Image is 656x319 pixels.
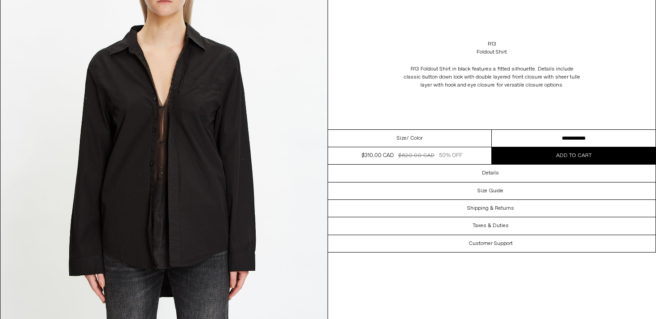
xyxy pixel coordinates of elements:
[361,152,394,160] div: $310.00 CAD
[469,240,513,247] h3: Customer Support
[467,205,514,211] h3: Shipping & Returns
[477,48,507,56] div: Foldout Shirt
[407,134,423,142] span: / Color
[556,152,592,159] span: Add to cart
[399,152,435,160] div: $620.00 CAD
[482,170,499,176] h3: Details
[397,134,407,142] span: Size
[492,147,656,164] button: Add to cart
[473,223,509,229] h3: Taxes & Duties
[477,188,503,194] h3: Size Guide
[488,40,496,48] a: R13
[403,65,581,89] div: R13 Foldout Shirt in black features a fitted silhouette. Details include classic button down look...
[439,152,462,160] div: 50% OFF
